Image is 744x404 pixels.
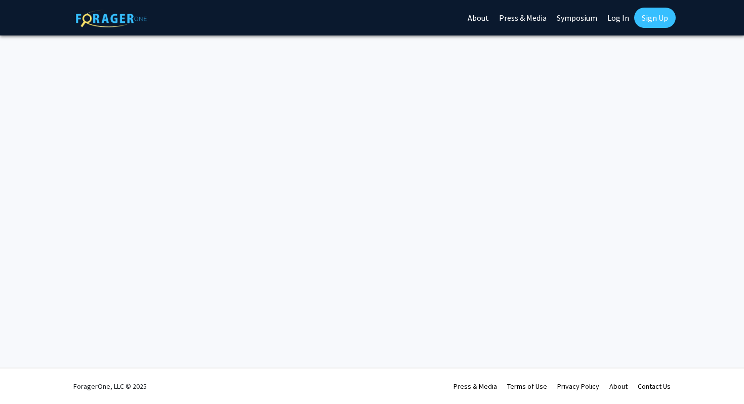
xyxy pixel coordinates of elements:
a: About [609,382,628,391]
a: Sign Up [634,8,676,28]
a: Privacy Policy [557,382,599,391]
div: ForagerOne, LLC © 2025 [73,369,147,404]
a: Terms of Use [507,382,547,391]
img: ForagerOne Logo [76,10,147,27]
a: Contact Us [638,382,671,391]
a: Press & Media [453,382,497,391]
